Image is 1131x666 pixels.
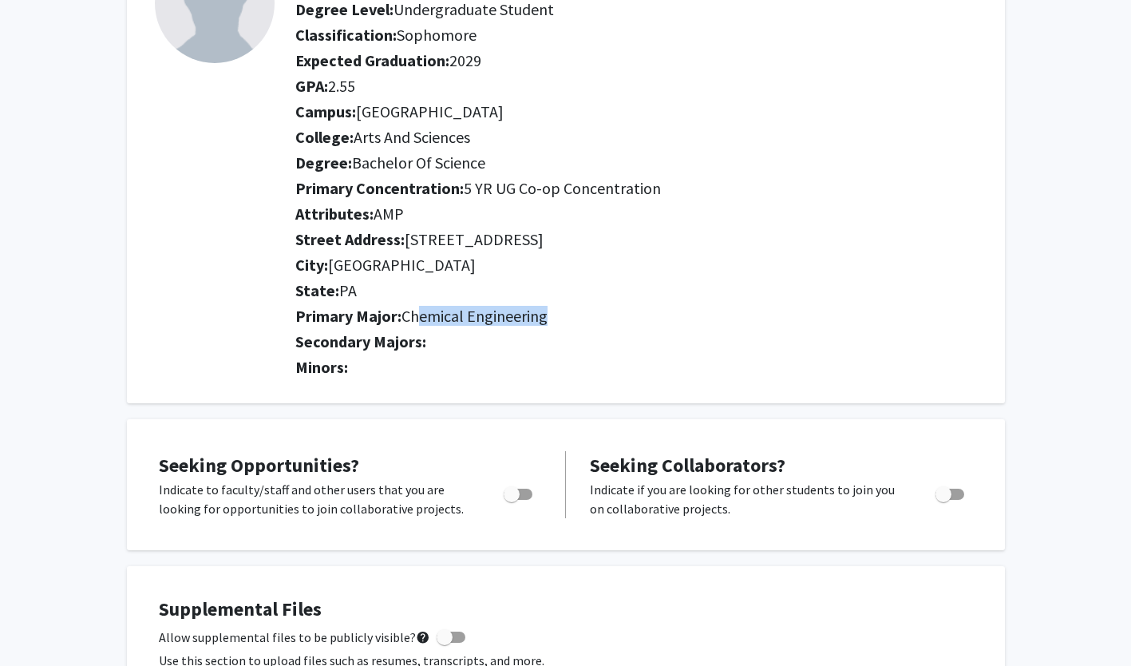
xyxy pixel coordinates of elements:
div: Toggle [929,480,973,504]
span: [STREET_ADDRESS] [405,229,544,249]
span: AMP [374,204,404,224]
h2: Secondary Majors: [295,332,976,351]
h4: Supplemental Files [159,598,973,621]
span: Allow supplemental files to be publicly visible? [159,628,430,647]
h2: Degree: [295,153,976,172]
h2: Campus: [295,102,976,121]
mat-icon: help [416,628,430,647]
p: Indicate to faculty/staff and other users that you are looking for opportunities to join collabor... [159,480,473,518]
span: 5 YR UG Co-op Concentration [464,178,661,198]
span: 2029 [449,50,481,70]
h2: Primary Major: [295,307,976,326]
span: Bachelor Of Science [352,153,485,172]
h2: Minors: [295,358,976,377]
h2: State: [295,281,976,300]
span: [GEOGRAPHIC_DATA] [356,101,504,121]
span: PA [339,280,357,300]
h2: Primary Concentration: [295,179,976,198]
h2: Expected Graduation: [295,51,976,70]
iframe: Chat [12,594,68,654]
span: Arts And Sciences [354,127,470,147]
span: Seeking Collaborators? [590,453,785,478]
h2: GPA: [295,77,976,96]
h2: College: [295,128,976,147]
h2: Attributes: [295,204,976,224]
span: [GEOGRAPHIC_DATA] [328,255,476,275]
span: 2.55 [328,76,355,96]
h2: Classification: [295,26,976,45]
div: Toggle [497,480,541,504]
h2: Street Address: [295,230,976,249]
p: Indicate if you are looking for other students to join you on collaborative projects. [590,480,905,518]
h2: City: [295,256,976,275]
span: Seeking Opportunities? [159,453,359,478]
span: Sophomore [397,25,477,45]
span: Chemical Engineering [401,306,548,326]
